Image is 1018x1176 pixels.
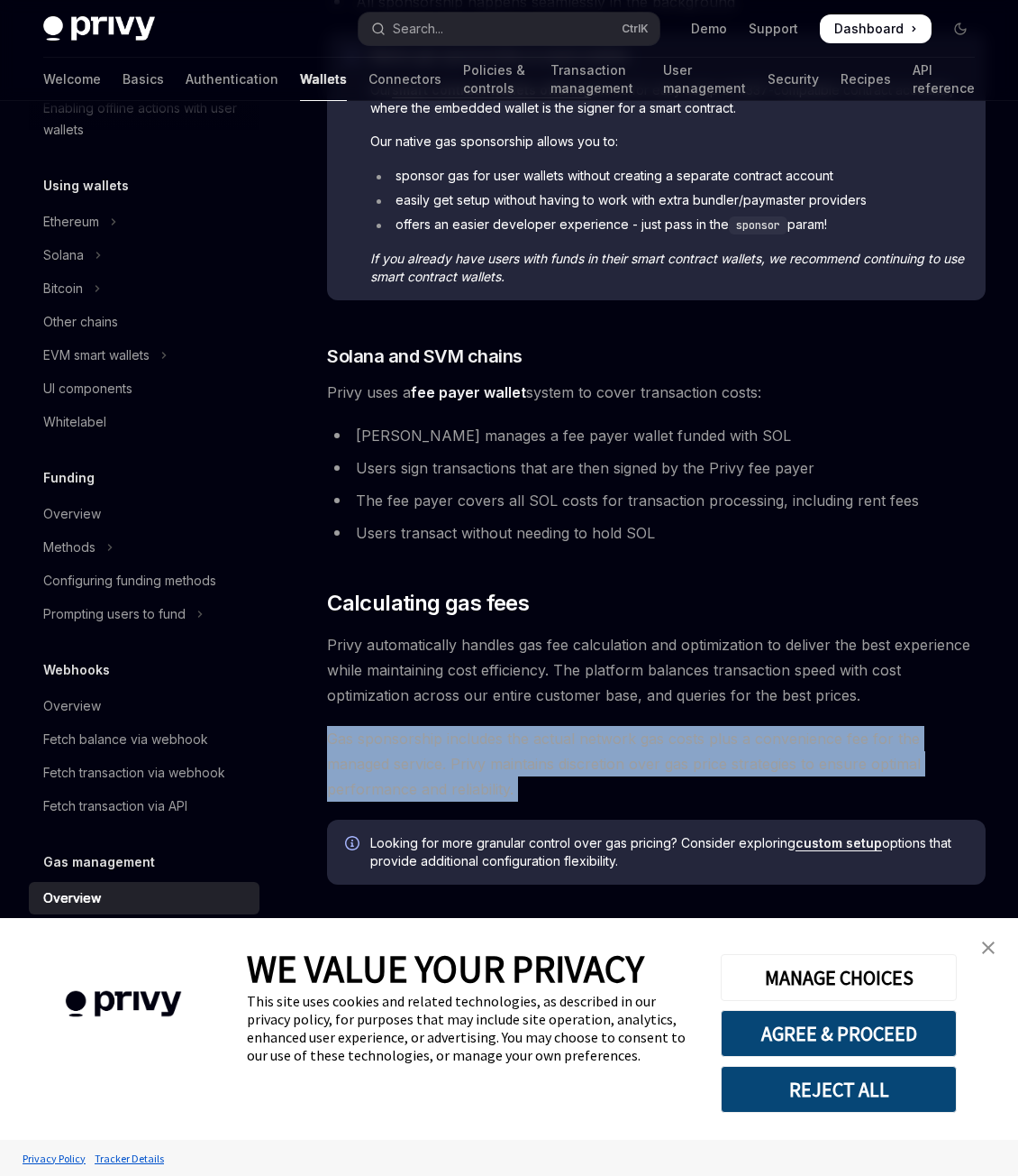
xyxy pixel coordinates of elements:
[29,498,259,530] a: Overview
[43,851,155,873] h5: Gas management
[359,13,659,45] button: Open search
[43,795,187,817] div: Fetch transaction via API
[345,836,363,854] svg: Info
[29,723,259,756] a: Fetch balance via webhook
[18,1143,90,1174] a: Privacy Policy
[370,251,964,284] em: If you already have users with funds in their smart contract wallets, we recommend continuing to ...
[982,942,995,954] img: close banner
[43,570,216,592] div: Configuring funding methods
[300,58,347,101] a: Wallets
[368,58,441,101] a: Connectors
[29,239,259,271] button: Toggle Solana section
[393,18,443,40] div: Search...
[795,835,882,851] a: custom setup
[43,695,101,717] div: Overview
[43,467,95,489] h5: Funding
[43,311,118,333] div: Other chains
[327,380,986,405] span: Privy uses a system to cover transaction costs:
[327,520,986,546] li: Users transact without needing to hold SOL
[43,887,101,909] div: Overview
[43,659,110,681] h5: Webhooks
[43,16,155,41] img: dark logo
[247,992,694,1064] div: This site uses cookies and related technologies, as described in our privacy policy, for purposes...
[186,58,278,101] a: Authentication
[29,306,259,338] a: Other chains
[721,1010,957,1057] button: AGREE & PROCEED
[970,930,1006,966] a: close banner
[29,757,259,789] a: Fetch transaction via webhook
[43,411,106,433] div: Whitelabel
[370,133,968,151] span: Our native gas sponsorship allows you to:
[663,58,746,101] a: User management
[327,488,986,513] li: The fee payer covers all SOL costs for transaction processing, including rent fees
[768,58,819,101] a: Security
[721,954,957,1001] button: MANAGE CHOICES
[43,603,186,625] div: Prompting users to fund
[43,175,129,197] h5: Using wallets
[29,272,259,305] button: Toggle Bitcoin section
[370,834,968,870] span: Looking for more granular control over gas pricing? Consider exploring options that provide addit...
[29,406,259,438] a: Whitelabel
[43,345,150,366] div: EVM smart wallets
[29,339,259,372] button: Toggle EVM smart wallets section
[691,20,727,38] a: Demo
[43,278,83,299] div: Bitcoin
[43,762,225,784] div: Fetch transaction via webhook
[123,58,164,101] a: Basics
[43,537,95,558] div: Methods
[834,20,904,38] span: Dashboard
[327,455,986,481] li: Users sign transactions that are then signed by the Privy fee payer
[841,58,891,101] a: Recipes
[370,167,968,185] li: sponsor gas for user wallets without creating a separate contract account
[43,378,132,400] div: UI components
[411,383,526,401] strong: fee payer wallet
[370,216,968,234] li: offers an easier developer experience - just pass in the param!
[820,14,932,43] a: Dashboard
[43,211,99,233] div: Ethereum
[463,58,529,101] a: Policies & controls
[327,589,529,618] span: Calculating gas fees
[29,790,259,822] a: Fetch transaction via API
[327,423,986,448] li: [PERSON_NAME] manages a fee payer wallet funded with SOL
[729,216,787,234] code: sponsor
[29,915,259,948] a: Setting up sponsorship
[29,690,259,722] a: Overview
[43,58,101,101] a: Welcome
[29,598,259,630] button: Toggle Prompting users to fund section
[43,503,101,525] div: Overview
[550,58,641,101] a: Transaction management
[29,565,259,597] a: Configuring funding methods
[327,726,986,802] span: Gas sponsorship includes the actual network gas costs plus a convenience fee for the managed serv...
[43,244,84,266] div: Solana
[43,729,208,750] div: Fetch balance via webhook
[29,882,259,914] a: Overview
[913,58,975,101] a: API reference
[721,1066,957,1113] button: REJECT ALL
[90,1143,168,1174] a: Tracker Details
[27,965,220,1043] img: company logo
[29,206,259,238] button: Toggle Ethereum section
[946,14,975,43] button: Toggle dark mode
[370,191,968,209] li: easily get setup without having to work with extra bundler/paymaster providers
[622,22,649,36] span: Ctrl K
[29,372,259,405] a: UI components
[247,945,644,992] span: WE VALUE YOUR PRIVACY
[29,531,259,564] button: Toggle Methods section
[327,344,523,369] span: Solana and SVM chains
[749,20,798,38] a: Support
[327,632,986,708] span: Privy automatically handles gas fee calculation and optimization to deliver the best experience w...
